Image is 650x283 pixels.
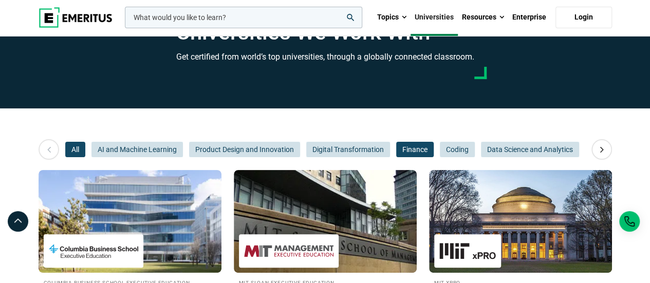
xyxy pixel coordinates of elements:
button: AI and Machine Learning [91,142,183,157]
img: MIT xPRO [439,239,496,262]
input: woocommerce-product-search-field-0 [125,7,362,28]
button: Coding [440,142,475,157]
button: Data Science and Analytics [481,142,579,157]
img: Universities We Work With [234,170,417,273]
button: Digital Transformation [306,142,390,157]
img: Columbia Business School Executive Education [49,239,138,262]
a: Login [555,7,612,28]
button: Finance [396,142,434,157]
button: All [65,142,85,157]
button: Product Design and Innovation [189,142,300,157]
img: Universities We Work With [429,170,612,273]
img: MIT Sloan Executive Education [244,239,333,262]
img: Universities We Work With [39,170,221,273]
h3: Get certified from world’s top universities, through a globally connected classroom. [176,50,474,64]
